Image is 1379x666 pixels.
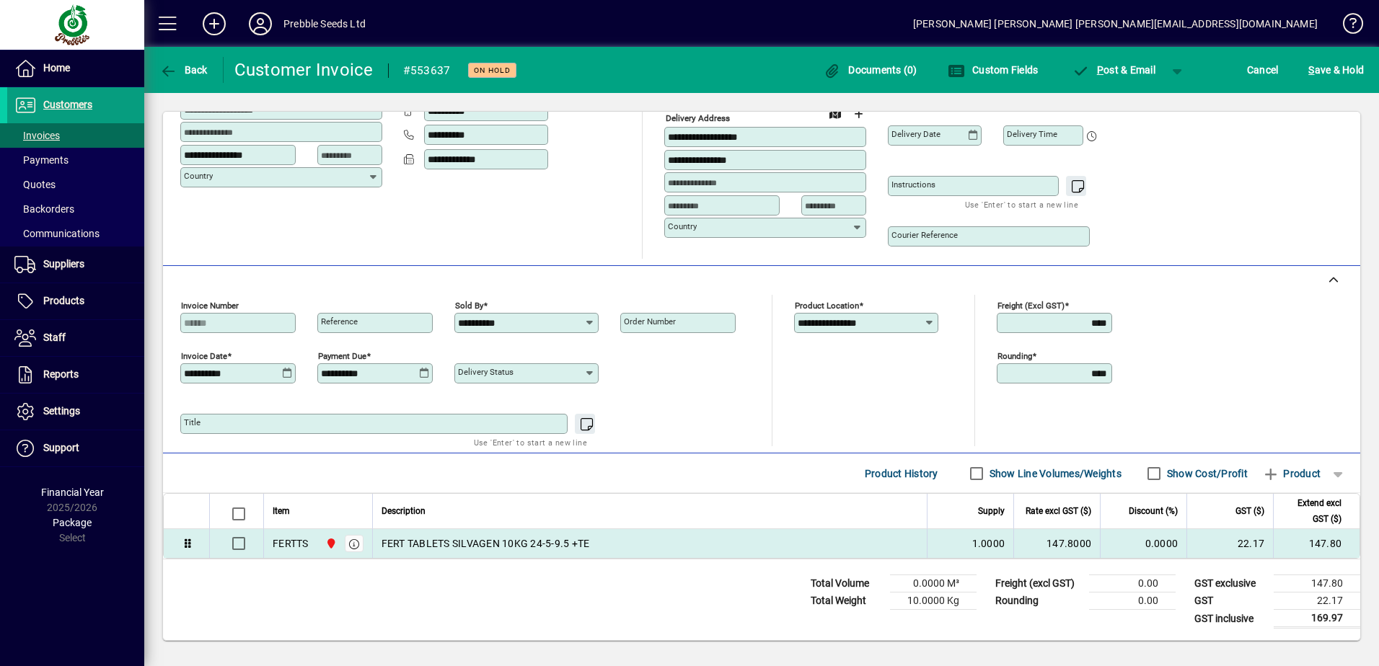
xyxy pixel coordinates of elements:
span: Staff [43,332,66,343]
button: Choose address [847,102,870,125]
mat-label: Freight (excl GST) [997,301,1065,311]
td: GST exclusive [1187,575,1274,592]
mat-label: Country [184,171,213,181]
span: Documents (0) [824,64,917,76]
span: Rate excl GST ($) [1026,503,1091,519]
td: 0.0000 [1100,529,1186,558]
a: Reports [7,357,144,393]
label: Show Cost/Profit [1164,466,1248,481]
mat-label: Invoice number [181,301,239,311]
div: [PERSON_NAME] [PERSON_NAME] [PERSON_NAME][EMAIL_ADDRESS][DOMAIN_NAME] [913,12,1318,35]
a: Payments [7,148,144,172]
td: 147.80 [1273,529,1360,558]
span: S [1308,64,1314,76]
span: PALMERSTON NORTH [322,536,338,551]
div: Prebble Seeds Ltd [283,12,366,35]
td: GST [1187,592,1274,610]
td: 10.0000 Kg [890,592,977,610]
span: On hold [474,66,511,75]
td: 0.00 [1089,575,1176,592]
td: 0.0000 M³ [890,575,977,592]
span: ave & Hold [1308,58,1364,81]
mat-label: Reference [321,316,358,327]
span: Products [43,295,84,306]
div: 147.8000 [1023,536,1091,551]
span: Custom Fields [948,64,1039,76]
a: Invoices [7,123,144,148]
span: Description [382,503,426,519]
button: Save & Hold [1305,57,1367,83]
button: Add [191,11,237,37]
mat-label: Courier Reference [891,230,958,240]
mat-label: Title [184,417,201,427]
span: Communications [14,228,100,239]
button: Cancel [1243,57,1282,83]
td: Total Volume [803,575,890,592]
mat-label: Instructions [891,179,935,190]
div: Customer Invoice [234,58,374,81]
button: Profile [237,11,283,37]
span: Financial Year [41,487,104,498]
a: Communications [7,221,144,246]
td: Total Weight [803,592,890,610]
a: Knowledge Base [1332,3,1361,50]
span: Package [53,517,92,528]
span: Settings [43,405,80,417]
button: Documents (0) [820,57,921,83]
span: Invoices [14,130,60,141]
span: Payments [14,154,69,166]
mat-label: Order number [624,316,676,327]
mat-label: Product location [795,301,859,311]
mat-label: Delivery time [1007,129,1057,139]
label: Show Line Volumes/Weights [987,466,1122,481]
span: 1.0000 [972,536,1005,551]
span: Customers [43,99,92,110]
td: Freight (excl GST) [988,575,1089,592]
button: Product [1255,461,1328,487]
span: FERT TABLETS SILVAGEN 10KG 24-5-9.5 +TE [382,536,590,551]
span: Item [273,503,290,519]
a: View on map [824,102,847,125]
span: Product [1262,462,1321,485]
mat-label: Invoice date [181,351,227,361]
mat-label: Delivery date [891,129,940,139]
span: Discount (%) [1129,503,1178,519]
span: GST ($) [1235,503,1264,519]
span: ost & Email [1072,64,1155,76]
button: Back [156,57,211,83]
a: Support [7,430,144,466]
span: Quotes [14,179,56,190]
span: Backorders [14,203,74,215]
span: Home [43,62,70,74]
td: 147.80 [1274,575,1360,592]
span: P [1097,64,1103,76]
span: Reports [43,368,79,380]
div: FERTTS [273,536,309,551]
a: Staff [7,320,144,356]
div: #553637 [403,59,451,82]
mat-label: Rounding [997,351,1032,361]
span: Back [159,64,208,76]
a: Home [7,50,144,86]
button: Product History [859,461,944,487]
a: Quotes [7,172,144,197]
span: Cancel [1247,58,1279,81]
span: Product History [865,462,938,485]
a: Backorders [7,197,144,221]
span: Suppliers [43,258,84,270]
a: Products [7,283,144,319]
td: Rounding [988,592,1089,610]
td: 22.17 [1274,592,1360,610]
td: 0.00 [1089,592,1176,610]
button: Post & Email [1065,57,1163,83]
mat-label: Payment due [318,351,366,361]
span: Extend excl GST ($) [1282,495,1341,527]
mat-hint: Use 'Enter' to start a new line [474,434,587,450]
mat-label: Delivery status [458,367,514,377]
a: Suppliers [7,247,144,283]
span: Supply [978,503,1005,519]
mat-label: Sold by [455,301,483,311]
td: 22.17 [1186,529,1273,558]
a: Settings [7,394,144,430]
app-page-header-button: Back [144,57,224,83]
